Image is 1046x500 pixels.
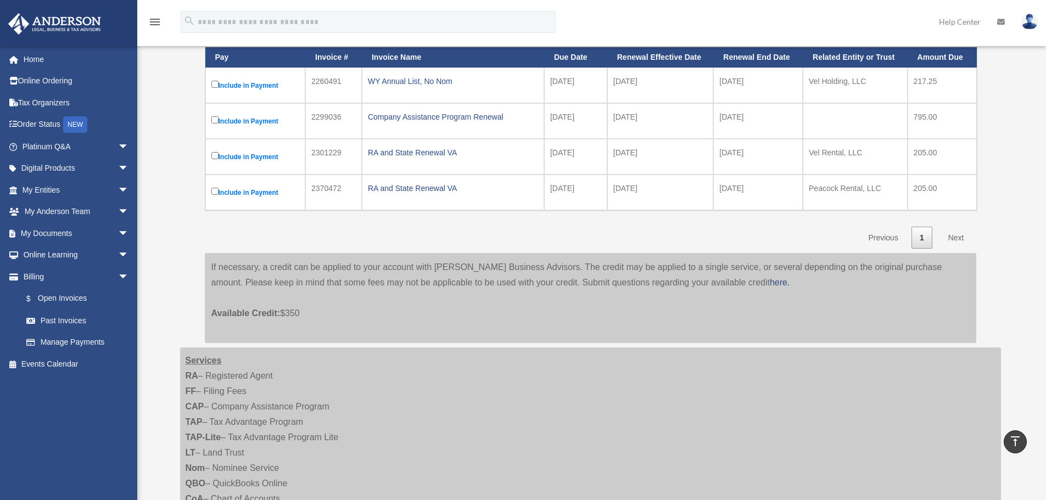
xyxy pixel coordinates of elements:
i: search [183,15,195,27]
td: 2260491 [305,68,362,103]
td: 2370472 [305,175,362,210]
span: arrow_drop_down [118,179,140,201]
span: arrow_drop_down [118,136,140,158]
a: My Anderson Teamarrow_drop_down [8,201,146,223]
a: Digital Productsarrow_drop_down [8,158,146,179]
span: arrow_drop_down [118,222,140,245]
strong: Nom [186,463,205,473]
p: $350 [211,290,970,321]
th: Renewal Effective Date: activate to sort column ascending [607,47,714,68]
a: Next [940,227,972,249]
td: 2299036 [305,103,362,139]
a: Online Learningarrow_drop_down [8,244,146,266]
strong: QBO [186,479,205,488]
label: Include in Payment [211,114,300,128]
td: [DATE] [544,103,607,139]
div: RA and State Renewal VA [368,181,538,196]
td: [DATE] [544,68,607,103]
strong: LT [186,448,195,457]
td: [DATE] [544,139,607,175]
input: Include in Payment [211,81,219,88]
span: arrow_drop_down [118,158,140,180]
a: vertical_align_top [1004,430,1027,453]
th: Renewal End Date: activate to sort column ascending [713,47,803,68]
td: [DATE] [607,68,714,103]
a: Platinum Q&Aarrow_drop_down [8,136,146,158]
a: My Entitiesarrow_drop_down [8,179,146,201]
label: Include in Payment [211,186,300,199]
div: Company Assistance Program Renewal [368,109,538,125]
th: Invoice Name: activate to sort column ascending [362,47,544,68]
strong: FF [186,386,197,396]
a: My Documentsarrow_drop_down [8,222,146,244]
th: Related Entity or Trust: activate to sort column ascending [803,47,908,68]
td: [DATE] [607,175,714,210]
a: Tax Organizers [8,92,146,114]
a: Events Calendar [8,353,146,375]
td: [DATE] [713,175,803,210]
a: $Open Invoices [15,288,135,310]
th: Amount Due: activate to sort column ascending [908,47,977,68]
label: Include in Payment [211,150,300,164]
td: Vel Rental, LLC [803,139,908,175]
input: Include in Payment [211,116,219,123]
strong: Services [186,356,222,365]
th: Due Date: activate to sort column ascending [544,47,607,68]
td: [DATE] [607,139,714,175]
td: 217.25 [908,68,977,103]
td: [DATE] [544,175,607,210]
a: Online Ordering [8,70,146,92]
td: [DATE] [607,103,714,139]
a: menu [148,19,161,29]
input: Include in Payment [211,188,219,195]
th: Pay: activate to sort column descending [205,47,306,68]
strong: CAP [186,402,204,411]
td: 205.00 [908,175,977,210]
td: Peacock Rental, LLC [803,175,908,210]
a: Billingarrow_drop_down [8,266,140,288]
td: 205.00 [908,139,977,175]
td: 2301229 [305,139,362,175]
td: 795.00 [908,103,977,139]
a: Order StatusNEW [8,114,146,136]
a: Past Invoices [15,310,140,332]
span: $ [32,292,38,306]
th: Invoice #: activate to sort column ascending [305,47,362,68]
div: NEW [63,116,87,133]
strong: TAP-Lite [186,432,221,442]
span: Available Credit: [211,308,281,318]
span: arrow_drop_down [118,244,140,267]
td: [DATE] [713,68,803,103]
i: menu [148,15,161,29]
i: vertical_align_top [1009,435,1022,448]
a: Previous [860,227,906,249]
a: Home [8,48,146,70]
img: User Pic [1021,14,1038,30]
a: 1 [911,227,932,249]
td: [DATE] [713,103,803,139]
a: here. [770,278,790,287]
strong: TAP [186,417,203,426]
img: Anderson Advisors Platinum Portal [5,13,104,35]
div: RA and State Renewal VA [368,145,538,160]
a: Manage Payments [15,332,140,353]
td: Vel Holding, LLC [803,68,908,103]
td: [DATE] [713,139,803,175]
input: Include in Payment [211,152,219,159]
label: Include in Payment [211,78,300,92]
span: arrow_drop_down [118,266,140,288]
span: arrow_drop_down [118,201,140,223]
div: If necessary, a credit can be applied to your account with [PERSON_NAME] Business Advisors. The c... [205,253,976,343]
strong: RA [186,371,198,380]
div: WY Annual List, No Nom [368,74,538,89]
